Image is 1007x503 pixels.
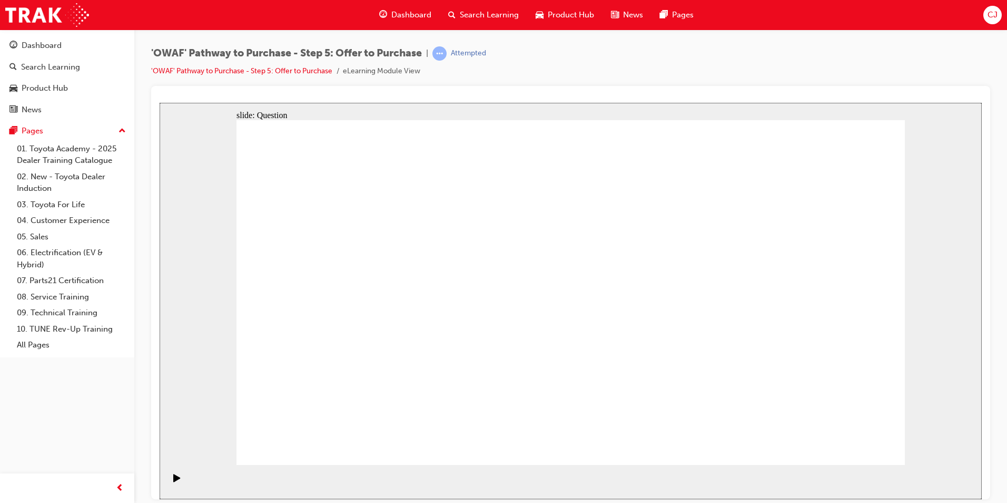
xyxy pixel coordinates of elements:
a: All Pages [13,337,130,353]
span: Pages [672,9,694,21]
span: prev-icon [116,482,124,495]
a: 02. New - Toyota Dealer Induction [13,169,130,197]
span: Dashboard [391,9,431,21]
span: | [426,47,428,60]
button: DashboardSearch LearningProduct HubNews [4,34,130,121]
div: News [22,104,42,116]
a: pages-iconPages [651,4,702,26]
li: eLearning Module View [343,65,420,78]
a: 07. Parts21 Certification [13,273,130,289]
a: 04. Customer Experience [13,212,130,229]
a: car-iconProduct Hub [527,4,603,26]
div: Product Hub [22,82,68,94]
a: 'OWAF' Pathway to Purchase - Step 5: Offer to Purchase [151,66,332,75]
button: Play (Ctrl+Alt+P) [5,371,23,389]
a: guage-iconDashboard [371,4,440,26]
span: Search Learning [460,9,519,21]
span: search-icon [448,8,456,22]
span: Product Hub [548,9,594,21]
span: guage-icon [379,8,387,22]
a: 05. Sales [13,229,130,245]
span: search-icon [9,63,17,72]
div: playback controls [5,362,23,396]
div: Dashboard [22,40,62,52]
span: news-icon [9,105,17,115]
span: car-icon [9,84,17,93]
span: news-icon [611,8,619,22]
button: CJ [983,6,1002,24]
a: 09. Technical Training [13,305,130,321]
span: learningRecordVerb_ATTEMPT-icon [432,46,447,61]
a: news-iconNews [603,4,651,26]
a: search-iconSearch Learning [440,4,527,26]
a: Dashboard [4,36,130,55]
a: 06. Electrification (EV & Hybrid) [13,245,130,273]
span: guage-icon [9,41,17,51]
span: CJ [988,9,998,21]
a: News [4,100,130,120]
div: Search Learning [21,61,80,73]
div: Pages [22,125,43,137]
button: Pages [4,121,130,141]
a: Product Hub [4,79,130,98]
span: pages-icon [660,8,668,22]
span: News [623,9,643,21]
div: Attempted [451,49,486,59]
a: Search Learning [4,57,130,77]
a: 10. TUNE Rev-Up Training [13,321,130,337]
a: 08. Service Training [13,289,130,305]
span: car-icon [536,8,544,22]
span: up-icon [119,124,126,138]
a: 03. Toyota For Life [13,197,130,213]
span: pages-icon [9,127,17,136]
span: 'OWAF' Pathway to Purchase - Step 5: Offer to Purchase [151,47,422,60]
img: Trak [5,3,89,27]
a: 01. Toyota Academy - 2025 Dealer Training Catalogue [13,141,130,169]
